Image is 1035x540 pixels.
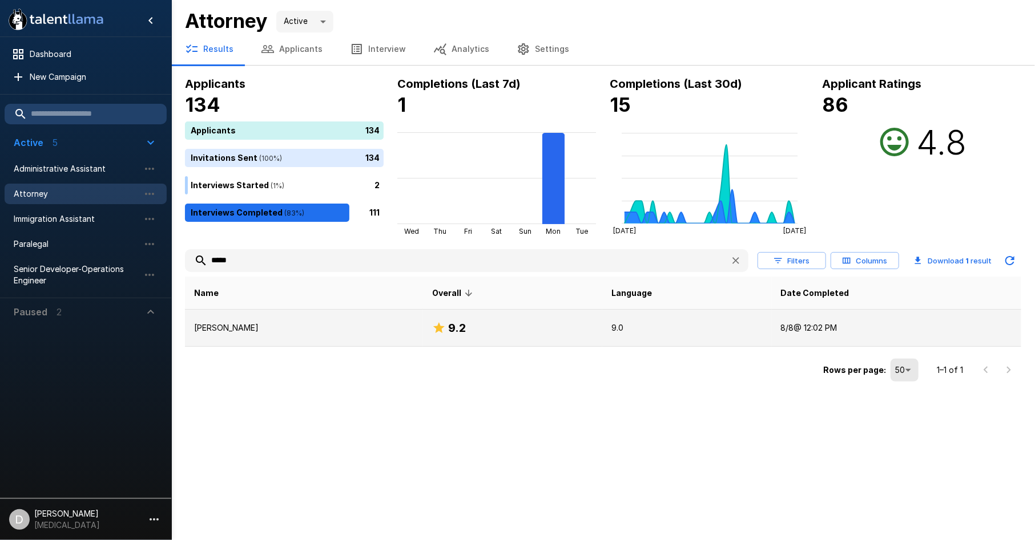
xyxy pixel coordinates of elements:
span: Language [611,286,652,300]
tspan: Tue [576,227,589,236]
p: 134 [365,152,380,164]
button: Analytics [420,33,503,65]
tspan: [DATE] [783,226,806,235]
button: Applicants [247,33,336,65]
p: 1–1 of 1 [937,364,963,376]
tspan: [DATE] [613,226,636,235]
b: 86 [823,93,849,116]
p: Rows per page: [823,364,886,376]
button: Settings [503,33,583,65]
b: 1 [397,93,406,116]
div: 50 [891,359,919,381]
h2: 4.8 [916,121,966,163]
b: Completions (Last 7d) [397,77,521,91]
p: 111 [369,206,380,218]
p: 134 [365,124,380,136]
b: 15 [610,93,631,116]
b: Attorney [185,9,267,33]
b: Completions (Last 30d) [610,77,743,91]
b: 1 [965,256,969,265]
tspan: Wed [404,227,419,236]
button: Columns [831,252,899,270]
p: [PERSON_NAME] [194,322,414,334]
tspan: Fri [465,227,473,236]
tspan: Sat [492,227,502,236]
h6: 9.2 [448,319,466,337]
button: Download 1 result [909,249,996,272]
b: Applicants [185,77,245,91]
button: Interview [336,33,420,65]
tspan: Thu [433,227,446,236]
span: Date Completed [781,286,849,300]
b: 134 [185,93,220,116]
tspan: Mon [546,227,561,236]
div: Active [276,11,333,33]
button: Results [171,33,247,65]
p: 2 [374,179,380,191]
b: Applicant Ratings [823,77,922,91]
span: Name [194,286,219,300]
span: Overall [432,286,476,300]
button: Filters [758,252,826,270]
tspan: Sun [519,227,531,236]
td: 8/8 @ 12:02 PM [772,310,1022,347]
p: 9.0 [611,322,762,334]
button: Updated Today - 11:54 AM [998,249,1021,272]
